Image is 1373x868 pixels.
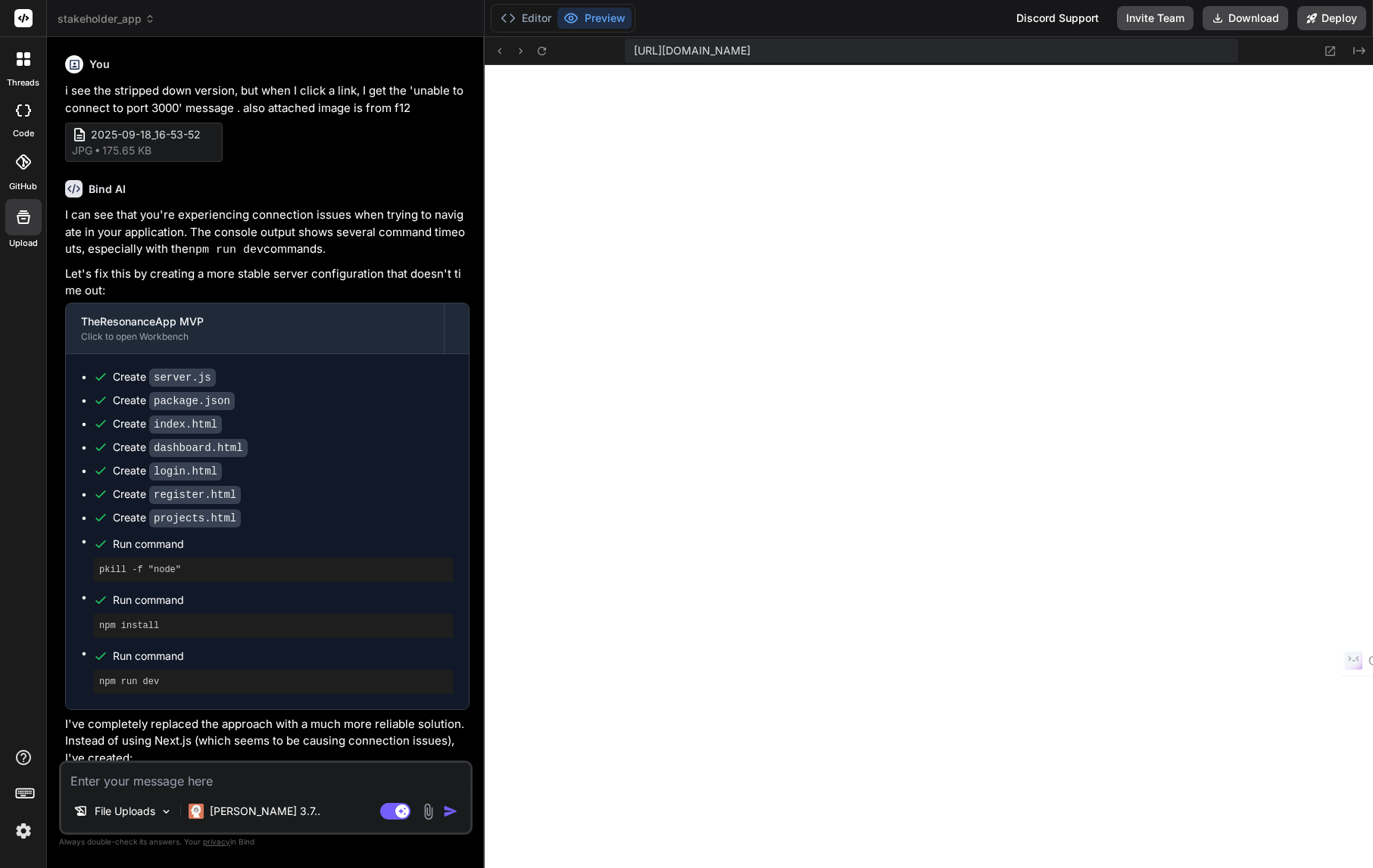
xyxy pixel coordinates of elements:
[59,835,473,849] p: Always double-check its answers. Your in Bind
[189,244,264,257] code: npm run dev
[420,803,437,820] img: attachment
[99,620,448,632] pre: npm install
[160,805,173,818] img: Pick Models
[7,76,39,89] label: threads
[1007,6,1108,30] div: Discord Support
[149,369,216,387] code: server.js
[99,564,448,576] pre: pkill -f "node"
[1297,6,1366,30] button: Deploy
[113,510,241,526] div: Create
[634,43,750,58] span: [URL][DOMAIN_NAME]
[58,11,155,26] span: stakeholder_app
[113,440,248,456] div: Create
[149,509,241,527] code: projects.html
[113,487,241,502] div: Create
[557,8,632,29] button: Preview
[189,804,204,819] img: Claude 3.7 Sonnet (Anthropic)
[113,593,454,608] span: Run command
[89,182,126,197] h6: Bind AI
[99,676,448,688] pre: npm run dev
[149,415,222,434] code: index.html
[149,392,235,410] code: package.json
[102,143,151,158] span: 175.65 KB
[65,82,470,117] p: i see the stripped down version, but when I click a link, I get the 'unable to connect to port 30...
[81,331,429,343] div: Click to open Workbench
[1117,6,1194,30] button: Invite Team
[66,303,444,353] button: TheResonanceApp MVPClick to open Workbench
[113,649,454,664] span: Run command
[210,804,320,819] p: [PERSON_NAME] 3.7..
[113,393,235,409] div: Create
[9,180,37,193] label: GitHub
[95,804,155,819] p: File Uploads
[11,818,36,844] img: settings
[113,416,222,432] div: Create
[65,207,470,260] p: I can see that you're experiencing connection issues when trying to navigate in your application....
[65,716,470,767] p: I've completely replaced the approach with a much more reliable solution. Instead of using Next.j...
[203,837,230,846] span: privacy
[485,65,1373,868] iframe: Preview
[443,804,458,819] img: icon
[65,266,470,300] p: Let's fix this by creating a more stable server configuration that doesn't time out:
[149,462,222,481] code: login.html
[495,8,557,29] button: Editor
[91,127,212,143] span: 2025-09-18_16-53-52
[1203,6,1288,30] button: Download
[72,143,92,158] span: jpg
[113,537,454,552] span: Run command
[113,369,216,385] div: Create
[81,314,429,329] div: TheResonanceApp MVP
[149,439,248,457] code: dashboard.html
[9,237,38,250] label: Upload
[89,57,110,72] h6: You
[113,463,222,479] div: Create
[149,486,241,504] code: register.html
[13,127,34,140] label: code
